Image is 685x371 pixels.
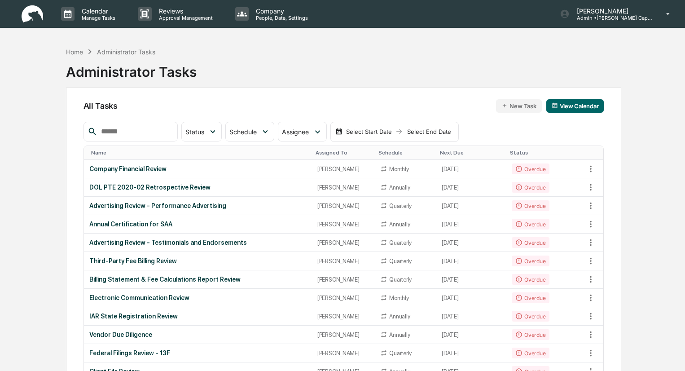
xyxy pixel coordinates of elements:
[552,102,558,109] img: calendar
[378,150,433,156] div: Toggle SortBy
[89,221,307,228] div: Annual Certification for SAA
[512,163,549,174] div: Overdue
[512,292,549,303] div: Overdue
[512,274,549,285] div: Overdue
[585,150,603,156] div: Toggle SortBy
[512,182,549,193] div: Overdue
[22,5,43,23] img: logo
[317,166,369,172] div: [PERSON_NAME]
[152,7,217,15] p: Reviews
[436,178,506,197] td: [DATE]
[512,256,549,266] div: Overdue
[512,237,549,248] div: Overdue
[436,289,506,307] td: [DATE]
[66,57,197,80] div: Administrator Tasks
[389,166,408,172] div: Monthly
[512,329,549,340] div: Overdue
[344,128,394,135] div: Select Start Date
[389,276,412,283] div: Quarterly
[389,295,408,301] div: Monthly
[512,348,549,358] div: Overdue
[89,239,307,246] div: Advertising Review - Testimonials and Endorsements
[389,313,410,320] div: Annually
[89,276,307,283] div: Billing Statement & Fee Calculations Report Review
[436,215,506,234] td: [DATE]
[317,239,369,246] div: [PERSON_NAME]
[512,311,549,322] div: Overdue
[75,7,120,15] p: Calendar
[389,239,412,246] div: Quarterly
[89,202,307,209] div: Advertising Review - Performance Advertising
[440,150,503,156] div: Toggle SortBy
[395,128,403,135] img: arrow right
[91,150,308,156] div: Toggle SortBy
[89,165,307,172] div: Company Financial Review
[317,276,369,283] div: [PERSON_NAME]
[436,234,506,252] td: [DATE]
[389,258,412,265] div: Quarterly
[496,99,541,113] button: New Task
[89,184,307,191] div: DOL PTE 2020-02 Retrospective Review
[512,200,549,211] div: Overdue
[436,270,506,289] td: [DATE]
[570,7,653,15] p: [PERSON_NAME]
[436,197,506,215] td: [DATE]
[404,128,454,135] div: Select End Date
[83,101,118,110] span: All Tasks
[317,203,369,209] div: [PERSON_NAME]
[510,150,582,156] div: Toggle SortBy
[570,15,653,21] p: Admin • [PERSON_NAME] Capital
[317,350,369,357] div: [PERSON_NAME]
[546,99,604,113] button: View Calendar
[317,295,369,301] div: [PERSON_NAME]
[317,331,369,338] div: [PERSON_NAME]
[389,331,410,338] div: Annually
[436,160,506,178] td: [DATE]
[436,326,506,344] td: [DATE]
[66,48,83,56] div: Home
[89,257,307,265] div: Third-Party Fee Billing Review
[229,128,257,136] span: Schedule
[389,203,412,209] div: Quarterly
[152,15,217,21] p: Approval Management
[389,350,412,357] div: Quarterly
[317,313,369,320] div: [PERSON_NAME]
[97,48,155,56] div: Administrator Tasks
[89,294,307,301] div: Electronic Communication Review
[249,7,312,15] p: Company
[185,128,204,136] span: Status
[317,258,369,265] div: [PERSON_NAME]
[436,252,506,270] td: [DATE]
[436,344,506,362] td: [DATE]
[317,221,369,228] div: [PERSON_NAME]
[656,341,681,366] iframe: Open customer support
[436,307,506,326] td: [DATE]
[75,15,120,21] p: Manage Tasks
[89,349,307,357] div: Federal Filings Review - 13F
[89,331,307,338] div: Vendor Due Diligence
[335,128,342,135] img: calendar
[317,184,369,191] div: [PERSON_NAME]
[282,128,309,136] span: Assignee
[389,221,410,228] div: Annually
[249,15,312,21] p: People, Data, Settings
[389,184,410,191] div: Annually
[316,150,371,156] div: Toggle SortBy
[512,219,549,230] div: Overdue
[89,313,307,320] div: IAR State Registration Review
